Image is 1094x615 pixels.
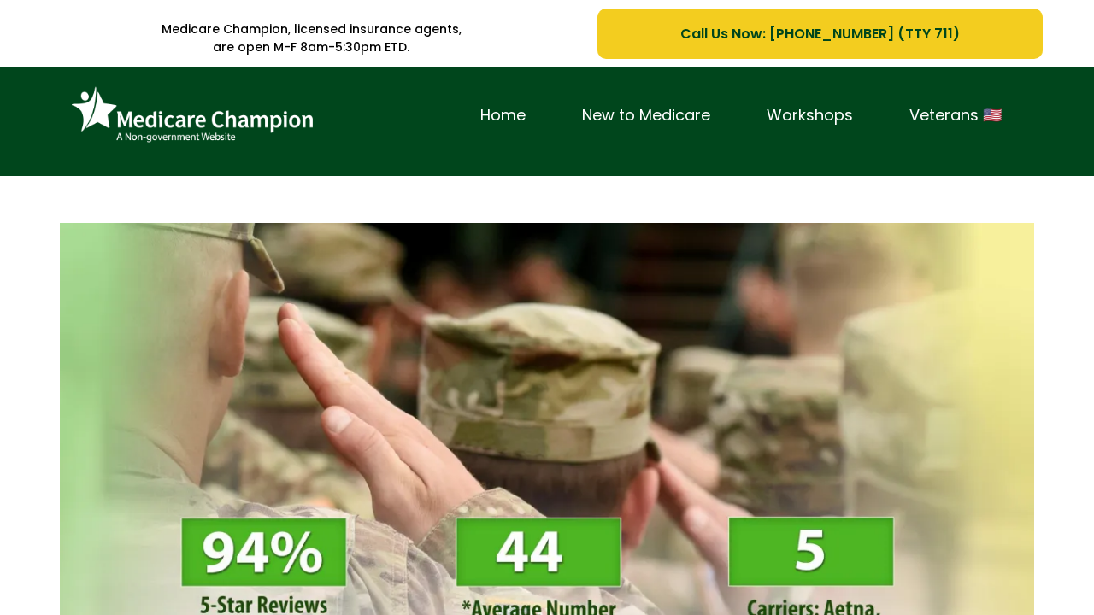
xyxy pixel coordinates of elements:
a: Veterans 🇺🇸 [881,102,1030,129]
a: Call Us Now: 1-833-823-1990 (TTY 711) [597,9,1043,59]
a: New to Medicare [554,102,738,129]
a: Home [452,102,554,129]
p: Medicare Champion, licensed insurance agents, [51,20,572,38]
a: Workshops [738,102,881,129]
span: Call Us Now: [PHONE_NUMBER] (TTY 711) [680,23,960,44]
img: Brand Logo [64,80,321,150]
p: are open M-F 8am-5:30pm ETD. [51,38,572,56]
